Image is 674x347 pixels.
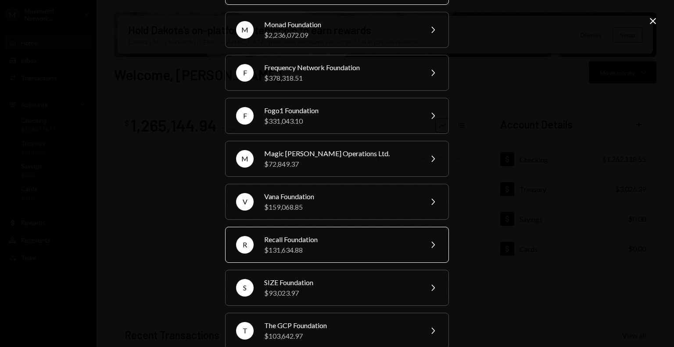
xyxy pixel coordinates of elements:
div: $378,318.51 [264,73,417,83]
div: F [236,107,254,125]
div: $93,023.97 [264,288,417,298]
div: M [236,21,254,39]
div: $159,068.85 [264,202,417,212]
div: S [236,279,254,297]
button: SSIZE Foundation$93,023.97 [225,270,449,306]
div: R [236,236,254,254]
button: FFrequency Network Foundation$378,318.51 [225,55,449,91]
div: M [236,150,254,168]
button: RRecall Foundation$131,634.88 [225,227,449,263]
div: Magic [PERSON_NAME] Operations Ltd. [264,148,417,159]
div: $2,236,072.09 [264,30,417,40]
div: T [236,322,254,340]
div: SIZE Foundation [264,277,417,288]
div: F [236,64,254,82]
button: MMagic [PERSON_NAME] Operations Ltd.$72,849.37 [225,141,449,177]
div: $72,849.37 [264,159,417,169]
div: Recall Foundation [264,234,417,245]
button: MMonad Foundation$2,236,072.09 [225,12,449,48]
button: FFogo1 Foundation$331,043.10 [225,98,449,134]
div: The GCP Foundation [264,320,417,331]
div: $131,634.88 [264,245,417,255]
div: Frequency Network Foundation [264,62,417,73]
div: V [236,193,254,211]
div: $103,642.97 [264,331,417,341]
div: Fogo1 Foundation [264,105,417,116]
div: Vana Foundation [264,191,417,202]
div: $331,043.10 [264,116,417,126]
button: VVana Foundation$159,068.85 [225,184,449,220]
div: Monad Foundation [264,19,417,30]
